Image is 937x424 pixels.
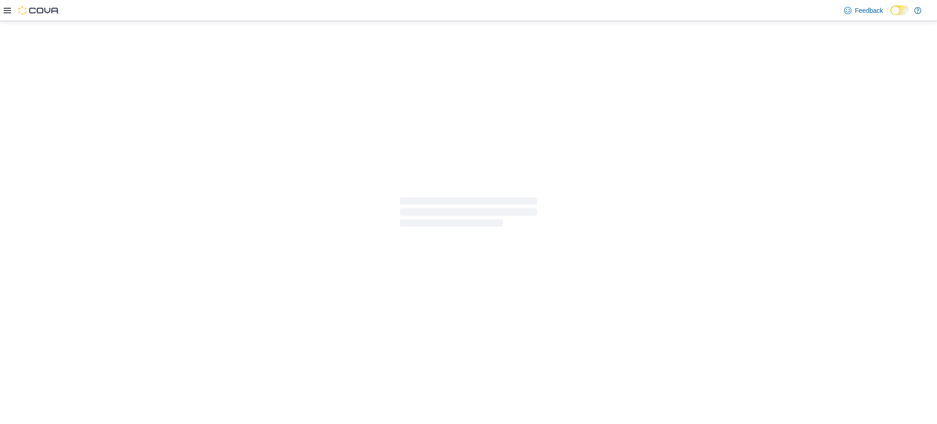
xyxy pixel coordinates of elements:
input: Dark Mode [890,5,910,15]
span: Feedback [855,6,883,15]
img: Cova [18,6,59,15]
a: Feedback [840,1,887,20]
span: Loading [400,199,537,228]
